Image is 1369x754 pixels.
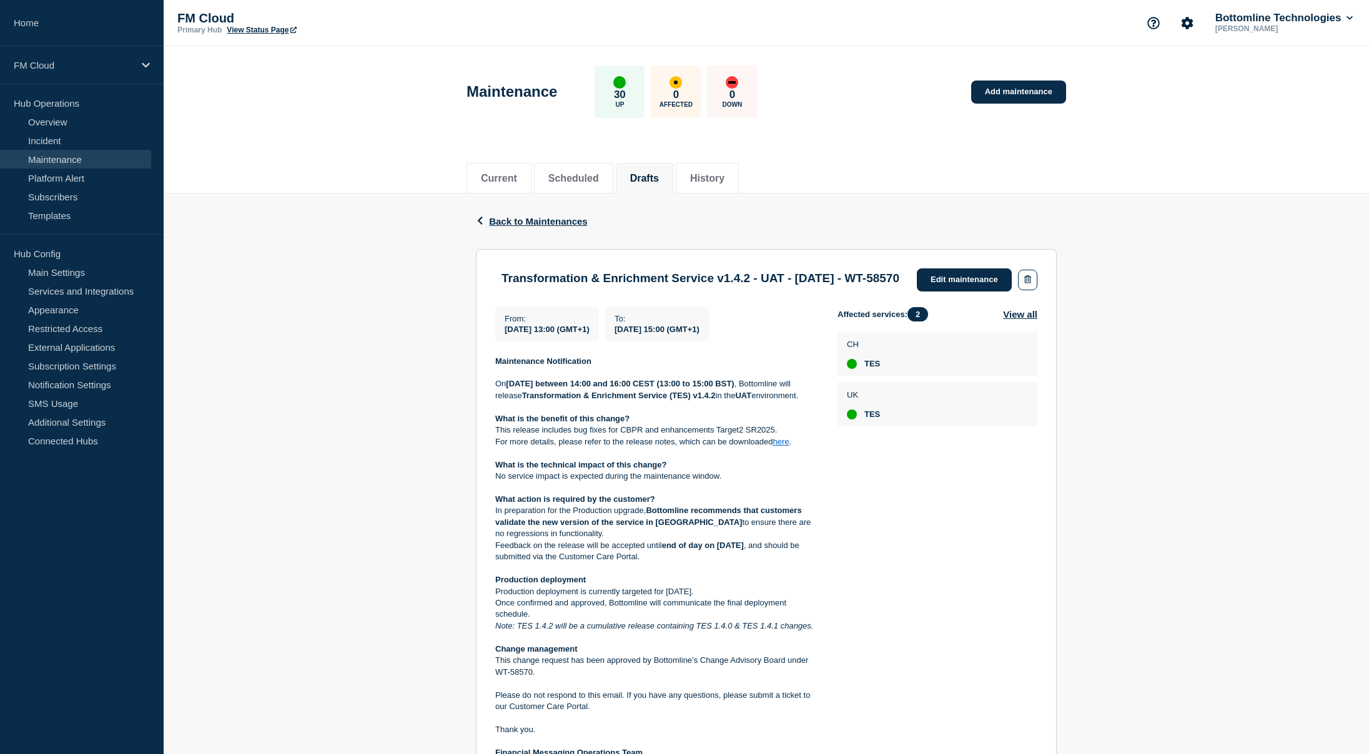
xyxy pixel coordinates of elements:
strong: What action is required by the customer? [495,494,655,504]
strong: Transformation & Enrichment Service (TES) v1.4.2 [522,391,716,400]
span: Back to Maintenances [489,216,588,227]
p: CH [847,340,880,349]
button: View all [1003,307,1037,321]
a: View Status Page [227,26,296,34]
p: Thank you. [495,724,818,735]
p: Once confirmed and approved, Bottomline will communicate the final deployment schedule. [495,597,818,620]
em: Note: TES 1.4.2 will be a cumulative release containing TES 1.4.0 & TES 1.4.1 changes. [495,621,813,630]
button: Scheduled [548,173,599,184]
span: Affected services: [838,307,934,321]
strong: Production deployment [495,575,586,584]
div: down [726,76,738,89]
button: Drafts [630,173,659,184]
a: Edit maintenance [917,268,1012,291]
strong: Bottomline recommends that customers validate the new version of the service in [GEOGRAPHIC_DATA] [495,506,804,526]
button: Support [1140,10,1167,36]
h3: Transformation & Enrichment Service v1.4.2 - UAT - [DATE] - WT-58570 [502,272,899,285]
p: Please do not respond to this email. If you have any questions, please submit a ticket to our Cus... [495,690,818,713]
div: up [847,359,857,369]
span: TES [864,359,880,369]
h1: Maintenance [467,83,557,100]
span: 2 [907,307,928,321]
strong: end of day on [DATE] [662,541,744,550]
p: FM Cloud [14,60,134,71]
button: History [690,173,724,184]
p: Primary Hub [177,26,222,34]
p: 0 [673,89,679,101]
p: Affected [660,101,693,108]
p: 30 [614,89,626,101]
p: In preparation for the Production upgrade, to ensure there are no regressions in functionality. [495,505,818,539]
a: here [773,437,789,446]
p: No service impact is expected during the maintenance window. [495,471,818,482]
p: Down [723,101,743,108]
button: Bottomline Technologies [1213,12,1355,24]
p: FM Cloud [177,11,427,26]
button: Current [481,173,517,184]
strong: [DATE] between 14:00 and 16:00 CEST (13:00 to 15:00 BST) [506,379,734,388]
p: Up [615,101,624,108]
div: affected [670,76,682,89]
button: Account settings [1174,10,1200,36]
span: [DATE] 15:00 (GMT+1) [615,325,699,334]
span: [DATE] 13:00 (GMT+1) [505,325,590,334]
p: UK [847,390,880,399]
div: up [613,76,626,89]
p: Production deployment is currently targeted for [DATE]. [495,586,818,597]
strong: UAT [735,391,751,400]
a: Add maintenance [971,81,1066,104]
p: Feedback on the release will be accepted until , and should be submitted via the Customer Care Po... [495,540,818,563]
span: TES [864,409,880,419]
strong: What is the benefit of this change? [495,414,630,423]
p: [PERSON_NAME] [1213,24,1343,33]
strong: Maintenance Notification [495,356,591,366]
strong: What is the technical impact of this change? [495,460,667,469]
p: From : [505,314,590,323]
div: up [847,409,857,419]
strong: Change management [495,644,577,654]
p: To : [615,314,699,323]
p: This change request has been approved by Bottomline’s Change Advisory Board under WT-58570. [495,655,818,678]
p: For more details, please refer to the release notes, which can be downloaded . [495,436,818,448]
button: Back to Maintenances [476,216,588,227]
p: On , Bottomline will release in the environment. [495,378,818,401]
p: 0 [729,89,735,101]
p: This release includes bug fixes for CBPR and enhancements Target2 SR2025. [495,424,818,436]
